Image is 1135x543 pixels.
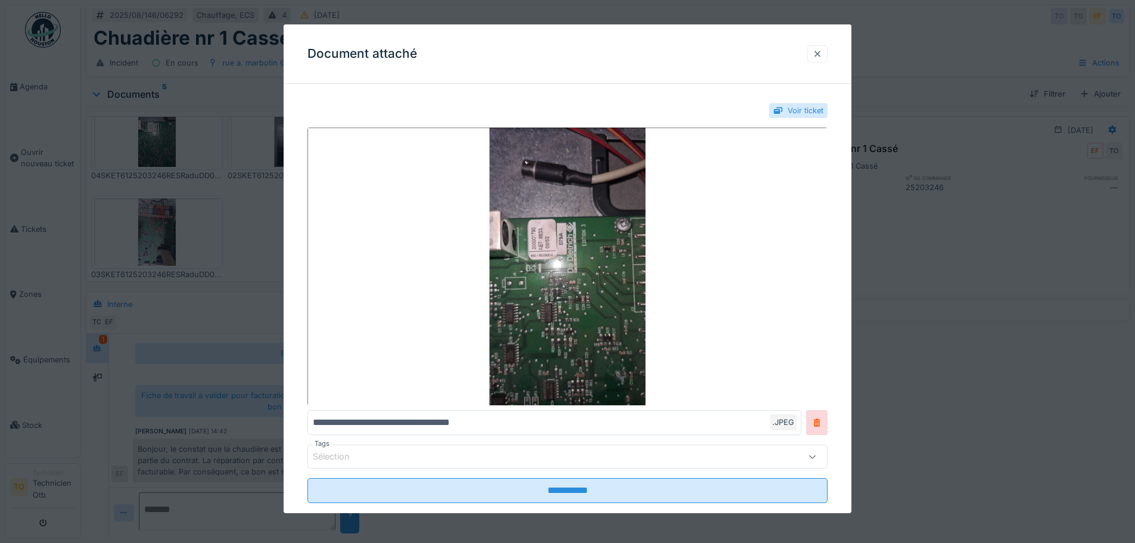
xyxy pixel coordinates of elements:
div: Voir ticket [788,105,823,116]
label: Tags [312,439,332,449]
div: Sélection [313,450,366,463]
h3: Document attaché [307,46,417,61]
img: f77db446-833b-4523-b220-1bb97e15866d-04SKET6125203246RESRaduDD03072025_1051.JPEG [307,128,828,405]
div: .JPEG [770,414,797,430]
